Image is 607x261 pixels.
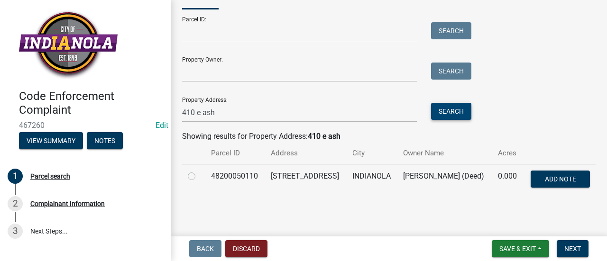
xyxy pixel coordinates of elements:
[156,121,168,130] a: Edit
[87,132,123,149] button: Notes
[225,240,267,257] button: Discard
[347,164,397,196] td: INDIANOLA
[492,240,549,257] button: Save & Exit
[431,22,471,39] button: Search
[308,132,340,141] strong: 410 e ash
[397,164,492,196] td: [PERSON_NAME] (Deed)
[265,142,347,164] th: Address
[499,245,536,252] span: Save & Exit
[87,137,123,145] wm-modal-confirm: Notes
[156,121,168,130] wm-modal-confirm: Edit Application Number
[557,240,589,257] button: Next
[8,169,23,184] div: 1
[531,171,590,188] button: Add Note
[19,132,83,149] button: View Summary
[544,175,576,182] span: Add Note
[205,142,265,164] th: Parcel ID
[492,142,524,164] th: Acres
[265,164,347,196] td: [STREET_ADDRESS]
[189,240,221,257] button: Back
[492,164,524,196] td: 0.000
[19,10,118,80] img: City of Indianola, Iowa
[431,103,471,120] button: Search
[182,131,596,142] div: Showing results for Property Address:
[431,63,471,80] button: Search
[19,137,83,145] wm-modal-confirm: Summary
[30,173,70,180] div: Parcel search
[205,164,265,196] td: 48200050110
[19,90,163,117] h4: Code Enforcement Complaint
[8,196,23,211] div: 2
[30,200,105,207] div: Complainant Information
[564,245,581,252] span: Next
[8,224,23,239] div: 3
[397,142,492,164] th: Owner Name
[19,121,152,130] span: 467260
[197,245,214,252] span: Back
[347,142,397,164] th: City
